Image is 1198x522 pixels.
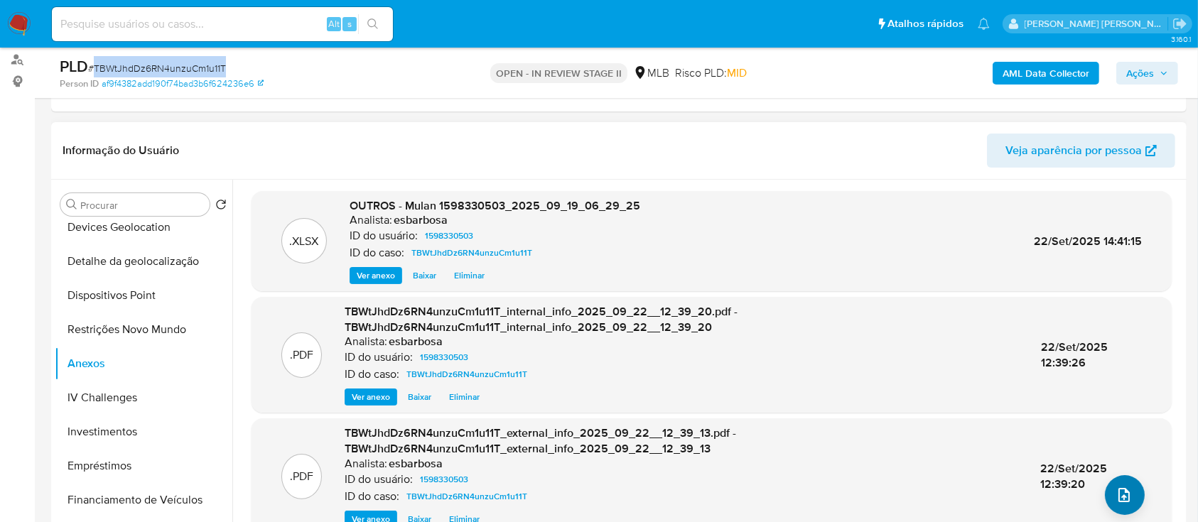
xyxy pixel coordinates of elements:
button: Retornar ao pedido padrão [215,199,227,214]
span: Atalhos rápidos [887,16,964,31]
p: ID do usuário: [345,350,413,364]
a: TBWtJhdDz6RN4unzuCm1u11T [406,244,538,261]
a: Sair [1172,16,1187,31]
span: TBWtJhdDz6RN4unzuCm1u11T [406,366,527,383]
span: 3.160.1 [1171,33,1191,45]
span: s [347,17,352,31]
a: 1598330503 [414,471,474,488]
button: Devices Geolocation [55,210,232,244]
h1: Informação do Usuário [63,143,179,158]
button: Detalhe da geolocalização [55,244,232,278]
button: Eliminar [447,267,492,284]
a: 1598330503 [414,349,474,366]
p: ID do caso: [345,367,399,381]
input: Procurar [80,199,204,212]
p: .PDF [290,347,313,363]
span: OUTROS - Mulan 1598330503_2025_09_19_06_29_25 [350,197,640,214]
span: 22/Set/2025 14:41:15 [1034,233,1142,249]
span: Veja aparência por pessoa [1005,134,1142,168]
div: MLB [633,65,669,81]
button: Ver anexo [350,267,402,284]
button: AML Data Collector [993,62,1099,85]
span: TBWtJhdDz6RN4unzuCm1u11T [406,488,527,505]
span: Eliminar [449,390,480,404]
button: Empréstimos [55,449,232,483]
span: Alt [328,17,340,31]
button: Ações [1116,62,1178,85]
span: Baixar [413,268,436,283]
button: Veja aparência por pessoa [987,134,1175,168]
span: Ver anexo [357,268,395,283]
span: Eliminar [454,268,485,283]
p: ID do usuário: [350,229,418,243]
button: Dispositivos Point [55,278,232,312]
span: 1598330503 [425,227,473,244]
p: alessandra.barbosa@mercadopago.com [1025,17,1168,31]
a: TBWtJhdDz6RN4unzuCm1u11T [401,488,533,505]
p: Analista: [350,213,392,227]
button: upload-file [1105,475,1145,515]
button: Ver anexo [345,388,397,406]
span: 22/Set/2025 12:39:26 [1041,339,1108,371]
a: TBWtJhdDz6RN4unzuCm1u11T [401,366,533,383]
button: Procurar [66,199,77,210]
span: # TBWtJhdDz6RN4unzuCm1u11T [88,61,226,75]
p: .PDF [290,469,313,484]
h6: esbarbosa [389,335,443,349]
button: Eliminar [442,388,487,406]
span: Risco PLD: [675,65,747,81]
button: Investimentos [55,415,232,449]
h6: esbarbosa [394,213,448,227]
button: Restrições Novo Mundo [55,312,232,347]
span: TBWtJhdDz6RN4unzuCm1u11T [411,244,532,261]
p: ID do caso: [350,246,404,260]
span: Ações [1126,62,1154,85]
span: Ver anexo [352,390,390,404]
button: Financiamento de Veículos [55,483,232,517]
button: Baixar [401,388,438,406]
span: MID [727,65,747,81]
a: 1598330503 [419,227,479,244]
p: OPEN - IN REVIEW STAGE II [490,63,627,83]
p: .XLSX [290,234,319,249]
button: Baixar [406,267,443,284]
a: af9f4382add190f74bad3b6f624236e6 [102,77,264,90]
input: Pesquise usuários ou casos... [52,15,393,33]
p: ID do usuário: [345,472,413,486]
span: 1598330503 [420,471,468,488]
b: Person ID [60,77,99,90]
h6: esbarbosa [389,457,443,471]
span: 1598330503 [420,349,468,366]
span: Baixar [408,390,431,404]
p: ID do caso: [345,489,399,504]
button: Anexos [55,347,232,381]
span: TBWtJhdDz6RN4unzuCm1u11T_internal_info_2025_09_22__12_39_20.pdf - TBWtJhdDz6RN4unzuCm1u11T_intern... [345,303,738,335]
p: Analista: [345,335,387,349]
span: 22/Set/2025 12:39:20 [1040,460,1107,492]
a: Notificações [978,18,990,30]
span: TBWtJhdDz6RN4unzuCm1u11T_external_info_2025_09_22__12_39_13.pdf - TBWtJhdDz6RN4unzuCm1u11T_extern... [345,425,736,457]
b: AML Data Collector [1003,62,1089,85]
button: search-icon [358,14,387,34]
button: IV Challenges [55,381,232,415]
p: Analista: [345,457,387,471]
b: PLD [60,55,88,77]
